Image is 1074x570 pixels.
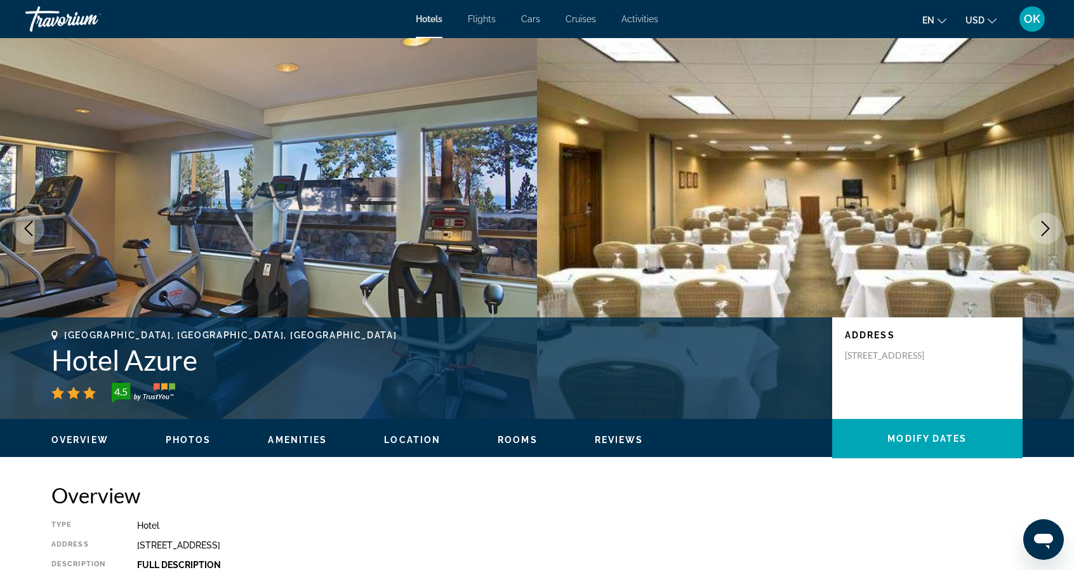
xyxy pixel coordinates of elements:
span: [GEOGRAPHIC_DATA], [GEOGRAPHIC_DATA], [GEOGRAPHIC_DATA] [64,330,397,340]
span: USD [965,15,984,25]
button: Previous image [13,213,44,244]
h1: Hotel Azure [51,343,819,376]
a: Activities [621,14,658,24]
b: Full Description [137,560,221,570]
span: Overview [51,435,109,445]
div: Hotel [137,520,1023,531]
button: Modify Dates [832,419,1023,458]
button: Location [384,434,441,446]
img: trustyou-badge-hor.svg [112,383,175,403]
p: Address [845,330,1010,340]
span: Modify Dates [887,434,967,444]
div: [STREET_ADDRESS] [137,540,1023,550]
button: Next image [1030,213,1061,244]
iframe: Button to launch messaging window [1023,519,1064,560]
span: Rooms [498,435,538,445]
a: Cars [521,14,540,24]
button: User Menu [1016,6,1049,32]
span: OK [1024,13,1040,25]
button: Amenities [268,434,327,446]
span: en [922,15,934,25]
p: [STREET_ADDRESS] [845,350,946,361]
button: Change currency [965,11,997,29]
div: Address [51,540,105,550]
a: Hotels [416,14,442,24]
button: Overview [51,434,109,446]
span: Location [384,435,441,445]
a: Cruises [566,14,596,24]
div: 4.5 [108,384,133,399]
h2: Overview [51,482,1023,508]
button: Reviews [595,434,644,446]
span: Reviews [595,435,644,445]
a: Travorium [25,3,152,36]
div: Type [51,520,105,531]
button: Change language [922,11,946,29]
button: Rooms [498,434,538,446]
span: Amenities [268,435,327,445]
a: Flights [468,14,496,24]
button: Photos [166,434,211,446]
span: Photos [166,435,211,445]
